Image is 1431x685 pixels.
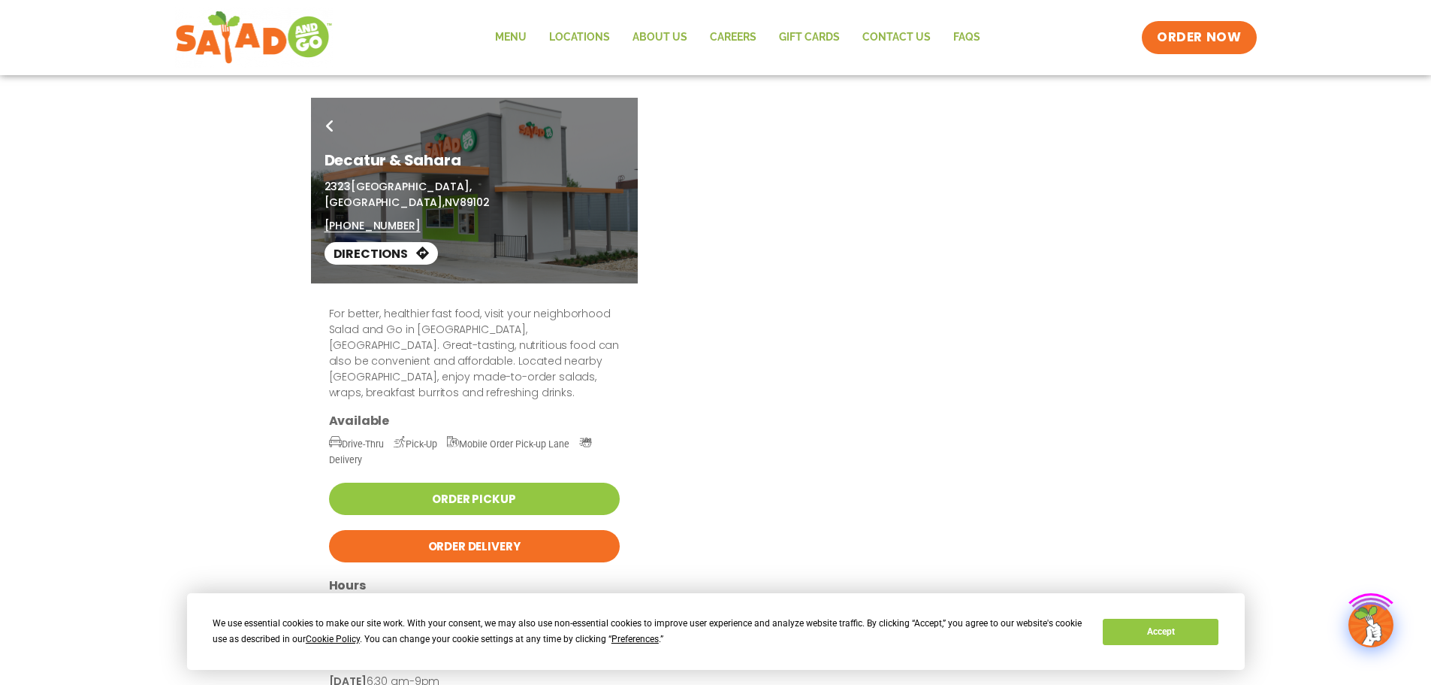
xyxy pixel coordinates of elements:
[611,634,659,644] span: Preferences
[1142,21,1256,54] a: ORDER NOW
[306,634,360,644] span: Cookie Policy
[325,179,351,194] span: 2323
[447,438,570,450] span: Mobile Order Pick-up Lane
[484,20,992,55] nav: Menu
[329,438,384,450] span: Drive-Thru
[699,20,768,55] a: Careers
[329,483,620,515] a: Order Pickup
[329,577,620,593] h3: Hours
[538,20,621,55] a: Locations
[329,306,620,401] p: For better, healthier fast food, visit your neighborhood Salad and Go in [GEOGRAPHIC_DATA], [GEOG...
[329,530,620,562] a: Order Delivery
[325,195,445,210] span: [GEOGRAPHIC_DATA],
[394,438,437,450] span: Pick-Up
[768,20,851,55] a: GIFT CARDS
[187,593,1245,670] div: Cookie Consent Prompt
[942,20,992,55] a: FAQs
[1103,619,1218,645] button: Accept
[175,8,334,68] img: new-SAG-logo-768×292
[621,20,699,55] a: About Us
[329,656,367,671] strong: [DATE]
[329,413,620,429] h3: Available
[445,195,460,210] span: NV
[351,179,471,194] span: [GEOGRAPHIC_DATA],
[851,20,942,55] a: Contact Us
[460,195,490,210] span: 89102
[325,149,624,171] h1: Decatur & Sahara
[325,242,438,265] a: Directions
[325,218,421,234] a: [PHONE_NUMBER]
[484,20,538,55] a: Menu
[213,616,1085,647] div: We use essential cookies to make our site work. With your consent, we may also use non-essential ...
[1157,29,1241,47] span: ORDER NOW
